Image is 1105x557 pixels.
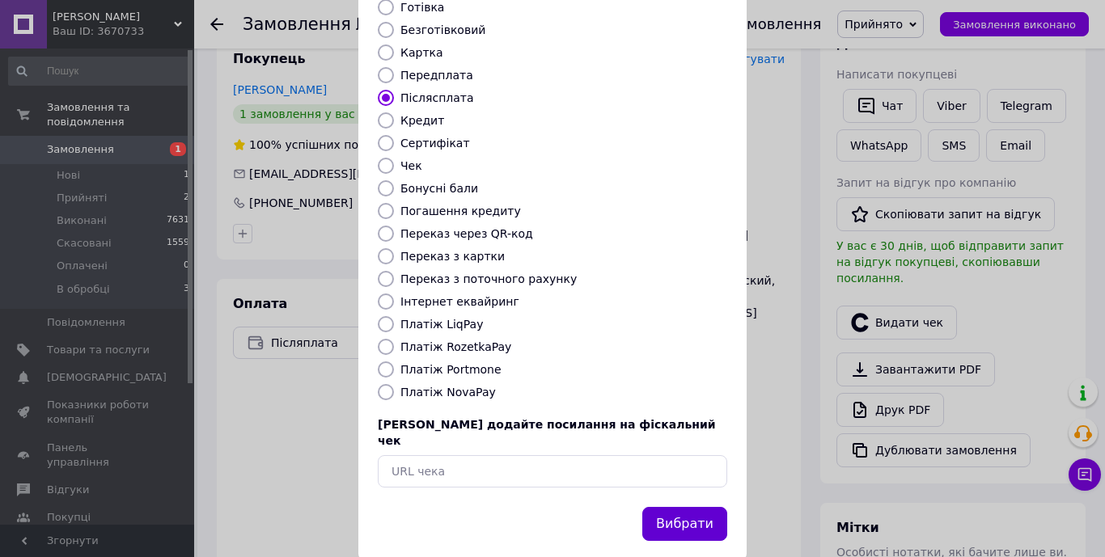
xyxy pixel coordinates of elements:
label: Платіж Portmone [400,363,502,376]
label: Готівка [400,1,444,14]
label: Передплата [400,69,473,82]
label: Післясплата [400,91,474,104]
label: Картка [400,46,443,59]
label: Платіж NovaPay [400,386,496,399]
label: Платіж RozetkaPay [400,340,511,353]
span: [PERSON_NAME] додайте посилання на фіскальний чек [378,418,716,447]
label: Платіж LiqPay [400,318,483,331]
label: Бонусні бали [400,182,478,195]
label: Безготівковий [400,23,485,36]
input: URL чека [378,455,727,487]
label: Переказ з поточного рахунку [400,272,577,285]
button: Вибрати [642,507,727,542]
label: Переказ через QR-код [400,227,533,240]
label: Погашення кредиту [400,205,521,217]
label: Сертифікат [400,137,470,150]
label: Кредит [400,114,444,127]
label: Інтернет еквайринг [400,295,519,308]
label: Чек [400,159,422,172]
label: Переказ з картки [400,250,505,263]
